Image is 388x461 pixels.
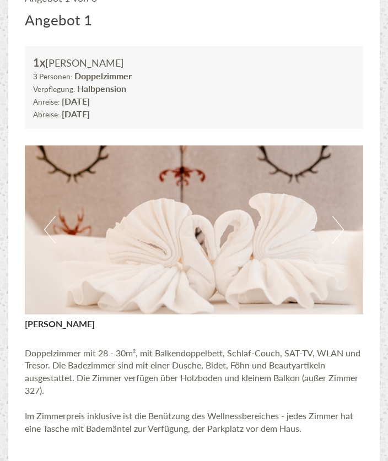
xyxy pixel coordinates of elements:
img: image [25,145,363,314]
button: Previous [44,216,56,243]
button: Senden [271,290,338,310]
div: Guten Tag, wie können wir Ihnen helfen? [8,30,179,63]
div: [DATE] [149,8,190,27]
small: 3 Personen: [33,71,72,82]
small: Anreise: [33,96,60,107]
b: 1x [33,55,45,70]
b: [DATE] [62,107,90,120]
div: [PERSON_NAME] [33,55,355,70]
small: 10:38 [17,53,174,61]
div: [PERSON_NAME] [25,314,363,330]
b: Halbpension [77,82,126,95]
button: Next [332,216,344,243]
b: Doppelzimmer [74,69,132,82]
small: Abreise: [33,109,60,120]
b: [DATE] [62,95,90,107]
div: Angebot 1 [25,9,92,30]
p: Doppelzimmer mit 28 - 30m², mit Balkendoppelbett, Schlaf-Couch, SAT-TV, WLAN und Tresor. Die Bade... [25,347,363,448]
div: Hotel Kirchenwirt [17,32,174,41]
small: Verpflegung: [33,84,75,94]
